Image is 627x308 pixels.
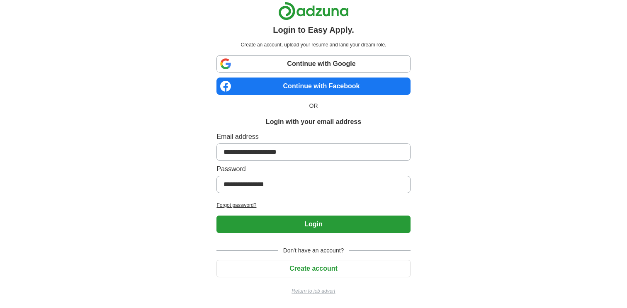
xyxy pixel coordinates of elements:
[216,216,410,233] button: Login
[216,287,410,295] a: Return to job advert
[278,2,349,20] img: Adzuna logo
[216,201,410,209] a: Forgot password?
[216,265,410,272] a: Create account
[278,246,349,255] span: Don't have an account?
[216,55,410,73] a: Continue with Google
[216,164,410,174] label: Password
[266,117,361,127] h1: Login with your email address
[273,24,354,36] h1: Login to Easy Apply.
[216,132,410,142] label: Email address
[304,102,323,110] span: OR
[218,41,408,49] p: Create an account, upload your resume and land your dream role.
[216,78,410,95] a: Continue with Facebook
[216,260,410,277] button: Create account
